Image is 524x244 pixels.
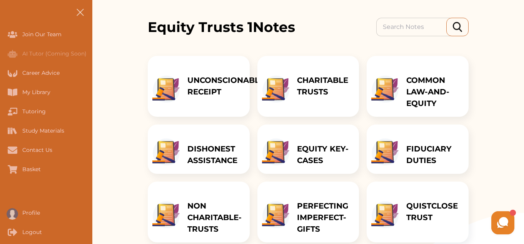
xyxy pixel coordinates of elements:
[187,74,264,98] p: UNCONSCIONABLE RECEIPT
[187,143,242,166] p: DISHONEST ASSISTANCE
[297,200,352,235] p: PERFECTING IMPERFECT-GIFTS
[7,208,18,220] img: User profile
[297,74,352,98] p: CHARITABLE TRUSTS
[148,17,295,37] p: Equity Trusts 1 Notes
[453,22,462,32] img: Search
[376,18,454,36] input: Search Notes
[297,143,352,166] p: EQUITY KEY-CASES
[339,209,516,236] iframe: HelpCrunch
[187,200,242,235] p: NON CHARITABLE-TRUSTS
[406,143,461,166] p: FIDUCIARY DUTIES
[406,74,461,109] p: COMMON LAW-AND-EQUITY
[406,200,461,223] p: QUISTCLOSE TRUST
